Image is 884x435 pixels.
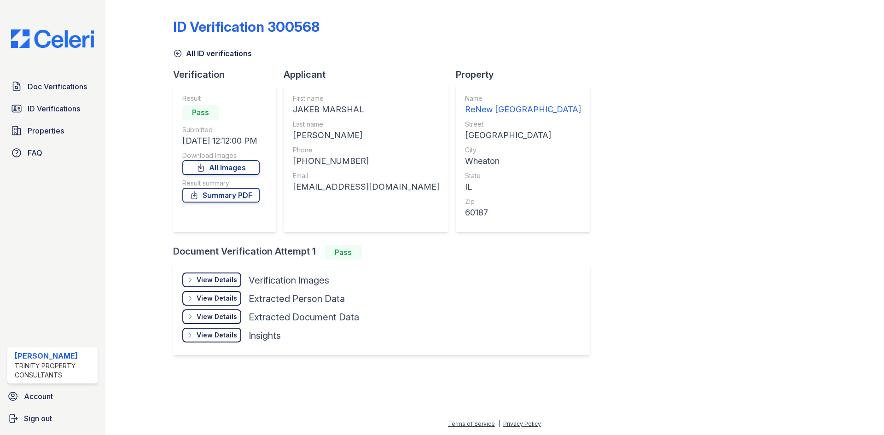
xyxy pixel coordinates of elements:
[24,413,52,424] span: Sign out
[28,81,87,92] span: Doc Verifications
[182,125,260,134] div: Submitted
[7,122,98,140] a: Properties
[249,311,359,324] div: Extracted Document Data
[465,94,581,103] div: Name
[7,144,98,162] a: FAQ
[465,197,581,206] div: Zip
[293,180,439,193] div: [EMAIL_ADDRESS][DOMAIN_NAME]
[456,68,598,81] div: Property
[465,103,581,116] div: ReNew [GEOGRAPHIC_DATA]
[293,103,439,116] div: JAKEB MARSHAL
[293,120,439,129] div: Last name
[7,77,98,96] a: Doc Verifications
[465,171,581,180] div: State
[182,105,219,120] div: Pass
[4,409,101,428] a: Sign out
[4,29,101,48] img: CE_Logo_Blue-a8612792a0a2168367f1c8372b55b34899dd931a85d93a1a3d3e32e68fde9ad4.png
[7,99,98,118] a: ID Verifications
[249,329,281,342] div: Insights
[197,275,237,284] div: View Details
[325,245,362,260] div: Pass
[284,68,456,81] div: Applicant
[182,134,260,147] div: [DATE] 12:12:00 PM
[173,68,284,81] div: Verification
[293,94,439,103] div: First name
[182,179,260,188] div: Result summary
[465,180,581,193] div: IL
[197,331,237,340] div: View Details
[448,420,495,427] a: Terms of Service
[28,125,64,136] span: Properties
[197,294,237,303] div: View Details
[293,171,439,180] div: Email
[503,420,541,427] a: Privacy Policy
[15,350,94,361] div: [PERSON_NAME]
[182,151,260,160] div: Download Images
[465,145,581,155] div: City
[28,147,42,158] span: FAQ
[293,129,439,142] div: [PERSON_NAME]
[182,188,260,203] a: Summary PDF
[173,18,320,35] div: ID Verification 300568
[465,120,581,129] div: Street
[24,391,53,402] span: Account
[197,312,237,321] div: View Details
[293,145,439,155] div: Phone
[182,160,260,175] a: All Images
[249,274,329,287] div: Verification Images
[15,361,94,380] div: Trinity Property Consultants
[182,94,260,103] div: Result
[465,155,581,168] div: Wheaton
[28,103,80,114] span: ID Verifications
[465,94,581,116] a: Name ReNew [GEOGRAPHIC_DATA]
[249,292,345,305] div: Extracted Person Data
[465,206,581,219] div: 60187
[498,420,500,427] div: |
[465,129,581,142] div: [GEOGRAPHIC_DATA]
[173,245,598,260] div: Document Verification Attempt 1
[4,387,101,406] a: Account
[293,155,439,168] div: [PHONE_NUMBER]
[173,48,252,59] a: All ID verifications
